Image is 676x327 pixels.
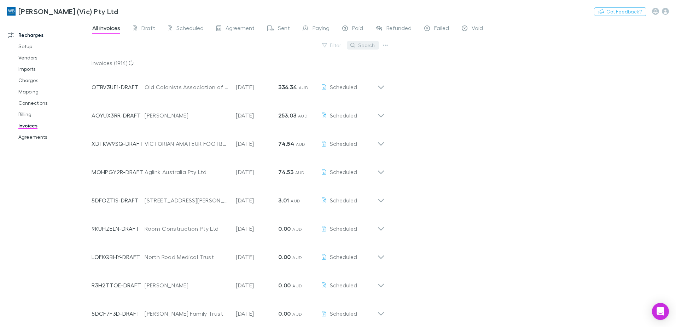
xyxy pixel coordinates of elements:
[472,24,483,34] span: Void
[92,24,120,34] span: All invoices
[278,225,291,232] strong: 0.00
[145,224,229,233] div: Room Construction Pty Ltd
[295,170,305,175] span: AUD
[1,29,95,41] a: Recharges
[352,24,363,34] span: Paid
[296,142,305,147] span: AUD
[330,225,357,232] span: Scheduled
[141,24,155,34] span: Draft
[145,111,229,120] div: [PERSON_NAME]
[347,41,379,50] button: Search
[176,24,204,34] span: Scheduled
[11,97,95,109] a: Connections
[92,253,145,261] p: LOEKQBHY-DRAFT
[92,139,145,148] p: XDTKW9SQ-DRAFT
[86,297,390,325] div: 5DCF7F3D-DRAFT[PERSON_NAME] Family Trust[DATE]0.00 AUDScheduled
[330,168,357,175] span: Scheduled
[86,268,390,297] div: R3H2TTOE-DRAFT[PERSON_NAME][DATE]0.00 AUDScheduled
[278,253,291,260] strong: 0.00
[11,86,95,97] a: Mapping
[236,253,278,261] p: [DATE]
[278,310,291,317] strong: 0.00
[226,24,255,34] span: Agreement
[236,281,278,289] p: [DATE]
[92,309,145,318] p: 5DCF7F3D-DRAFT
[236,224,278,233] p: [DATE]
[236,111,278,120] p: [DATE]
[278,84,297,91] strong: 336.34
[145,253,229,261] div: North Road Medical Trust
[292,311,302,317] span: AUD
[278,140,294,147] strong: 74.54
[236,309,278,318] p: [DATE]
[145,281,229,289] div: [PERSON_NAME]
[330,253,357,260] span: Scheduled
[236,139,278,148] p: [DATE]
[86,183,390,212] div: 5DFOZTIS-DRAFT[STREET_ADDRESS][PERSON_NAME] Pty Ltd[DATE]3.01 AUDScheduled
[18,7,118,16] h3: [PERSON_NAME] (Vic) Pty Ltd
[278,197,289,204] strong: 3.01
[330,84,357,90] span: Scheduled
[330,197,357,203] span: Scheduled
[330,140,357,147] span: Scheduled
[92,224,145,233] p: 9KUHZELN-DRAFT
[11,41,95,52] a: Setup
[330,112,357,119] span: Scheduled
[330,282,357,288] span: Scheduled
[236,168,278,176] p: [DATE]
[92,111,145,120] p: AOYUX3RR-DRAFT
[145,139,229,148] div: VICTORIAN AMATEUR FOOTBALL ASSOCIATION
[292,255,302,260] span: AUD
[86,127,390,155] div: XDTKW9SQ-DRAFTVICTORIAN AMATEUR FOOTBALL ASSOCIATION[DATE]74.54 AUDScheduled
[298,113,308,119] span: AUD
[434,24,449,34] span: Failed
[292,283,302,288] span: AUD
[330,310,357,317] span: Scheduled
[86,240,390,268] div: LOEKQBHY-DRAFTNorth Road Medical Trust[DATE]0.00 AUDScheduled
[86,155,390,183] div: MOHPGY2R-DRAFTAglink Australia Pty Ltd[DATE]74.53 AUDScheduled
[236,196,278,205] p: [DATE]
[92,83,145,91] p: OTBV3UF1-DRAFT
[86,98,390,127] div: AOYUX3RR-DRAFT[PERSON_NAME][DATE]253.03 AUDScheduled
[278,282,291,289] strong: 0.00
[11,109,95,120] a: Billing
[92,168,145,176] p: MOHPGY2R-DRAFT
[291,198,300,203] span: AUD
[299,85,308,90] span: AUD
[11,131,95,143] a: Agreements
[278,24,290,34] span: Sent
[292,226,302,232] span: AUD
[92,196,145,205] p: 5DFOZTIS-DRAFT
[86,212,390,240] div: 9KUHZELN-DRAFTRoom Construction Pty Ltd[DATE]0.00 AUDScheduled
[278,168,293,176] strong: 74.53
[594,7,646,16] button: Got Feedback?
[92,281,145,289] p: R3H2TTOE-DRAFT
[11,63,95,75] a: Imports
[11,75,95,86] a: Charges
[145,309,229,318] div: [PERSON_NAME] Family Trust
[313,24,330,34] span: Paying
[652,303,669,320] div: Open Intercom Messenger
[278,112,296,119] strong: 253.03
[7,7,16,16] img: William Buck (Vic) Pty Ltd's Logo
[3,3,122,20] a: [PERSON_NAME] (Vic) Pty Ltd
[145,83,229,91] div: Old Colonists Association of Victoria (TA Abound Communities)
[319,41,345,50] button: Filter
[386,24,412,34] span: Refunded
[11,120,95,131] a: Invoices
[236,83,278,91] p: [DATE]
[11,52,95,63] a: Vendors
[145,196,229,205] div: [STREET_ADDRESS][PERSON_NAME] Pty Ltd
[86,70,390,98] div: OTBV3UF1-DRAFTOld Colonists Association of Victoria (TA Abound Communities)[DATE]336.34 AUDScheduled
[145,168,229,176] div: Aglink Australia Pty Ltd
